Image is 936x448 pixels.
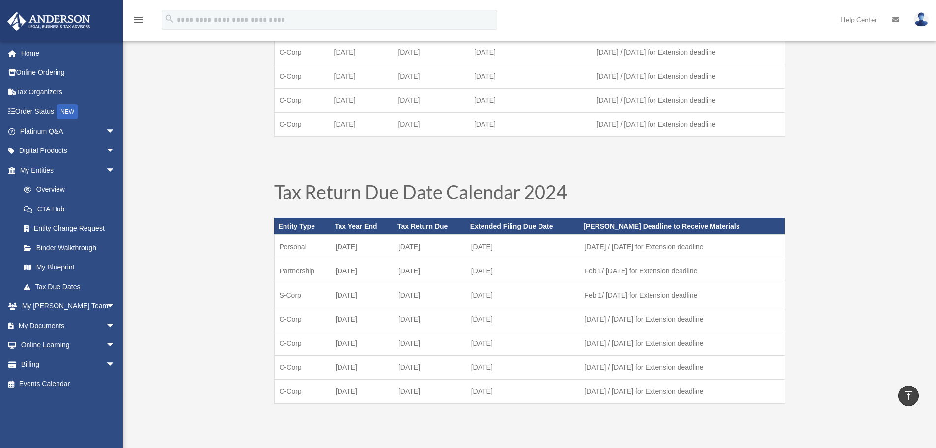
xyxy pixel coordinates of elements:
[274,88,329,112] td: C-Corp
[898,386,919,406] a: vertical_align_top
[394,235,466,259] td: [DATE]
[329,64,394,88] td: [DATE]
[466,380,580,404] td: [DATE]
[466,307,580,331] td: [DATE]
[466,331,580,356] td: [DATE]
[7,335,130,355] a: Online Learningarrow_drop_down
[164,13,175,24] i: search
[14,180,130,200] a: Overview
[4,12,93,31] img: Anderson Advisors Platinum Portal
[466,218,580,235] th: Extended Filing Due Date
[914,12,929,27] img: User Pic
[469,40,592,64] td: [DATE]
[7,82,130,102] a: Tax Organizers
[14,219,130,239] a: Entity Change Request
[274,356,331,380] td: C-Corp
[14,277,125,297] a: Tax Due Dates
[14,258,130,277] a: My Blueprint
[394,259,466,283] td: [DATE]
[469,112,592,137] td: [DATE]
[331,259,394,283] td: [DATE]
[7,355,130,374] a: Billingarrow_drop_down
[331,235,394,259] td: [DATE]
[466,235,580,259] td: [DATE]
[106,160,125,180] span: arrow_drop_down
[331,307,394,331] td: [DATE]
[7,121,130,141] a: Platinum Q&Aarrow_drop_down
[274,331,331,356] td: C-Corp
[7,374,130,394] a: Events Calendar
[466,259,580,283] td: [DATE]
[331,283,394,307] td: [DATE]
[106,355,125,375] span: arrow_drop_down
[274,380,331,404] td: C-Corp
[329,88,394,112] td: [DATE]
[274,218,331,235] th: Entity Type
[7,63,130,83] a: Online Ordering
[394,307,466,331] td: [DATE]
[579,259,785,283] td: Feb 1/ [DATE] for Extension deadline
[106,316,125,336] span: arrow_drop_down
[394,283,466,307] td: [DATE]
[106,121,125,142] span: arrow_drop_down
[274,259,331,283] td: Partnership
[7,141,130,161] a: Digital Productsarrow_drop_down
[274,283,331,307] td: S-Corp
[592,88,785,112] td: [DATE] / [DATE] for Extension deadline
[7,316,130,335] a: My Documentsarrow_drop_down
[592,64,785,88] td: [DATE] / [DATE] for Extension deadline
[579,331,785,356] td: [DATE] / [DATE] for Extension deadline
[133,17,144,26] a: menu
[133,14,144,26] i: menu
[331,356,394,380] td: [DATE]
[274,235,331,259] td: Personal
[7,43,130,63] a: Home
[469,64,592,88] td: [DATE]
[579,218,785,235] th: [PERSON_NAME] Deadline to Receive Materials
[592,112,785,137] td: [DATE] / [DATE] for Extension deadline
[331,218,394,235] th: Tax Year End
[274,112,329,137] td: C-Corp
[274,307,331,331] td: C-Corp
[7,102,130,122] a: Order StatusNEW
[14,199,130,219] a: CTA Hub
[466,356,580,380] td: [DATE]
[592,40,785,64] td: [DATE] / [DATE] for Extension deadline
[57,104,78,119] div: NEW
[393,112,469,137] td: [DATE]
[579,235,785,259] td: [DATE] / [DATE] for Extension deadline
[106,335,125,356] span: arrow_drop_down
[274,40,329,64] td: C-Corp
[393,64,469,88] td: [DATE]
[274,182,785,206] h1: Tax Return Due Date Calendar 2024
[394,331,466,356] td: [DATE]
[7,297,130,316] a: My [PERSON_NAME] Teamarrow_drop_down
[394,356,466,380] td: [DATE]
[7,160,130,180] a: My Entitiesarrow_drop_down
[331,331,394,356] td: [DATE]
[106,297,125,317] span: arrow_drop_down
[579,380,785,404] td: [DATE] / [DATE] for Extension deadline
[329,112,394,137] td: [DATE]
[579,356,785,380] td: [DATE] / [DATE] for Extension deadline
[469,88,592,112] td: [DATE]
[329,40,394,64] td: [DATE]
[393,88,469,112] td: [DATE]
[394,380,466,404] td: [DATE]
[903,389,914,401] i: vertical_align_top
[394,218,466,235] th: Tax Return Due
[579,283,785,307] td: Feb 1/ [DATE] for Extension deadline
[331,380,394,404] td: [DATE]
[466,283,580,307] td: [DATE]
[579,307,785,331] td: [DATE] / [DATE] for Extension deadline
[106,141,125,161] span: arrow_drop_down
[274,64,329,88] td: C-Corp
[14,238,130,258] a: Binder Walkthrough
[393,40,469,64] td: [DATE]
